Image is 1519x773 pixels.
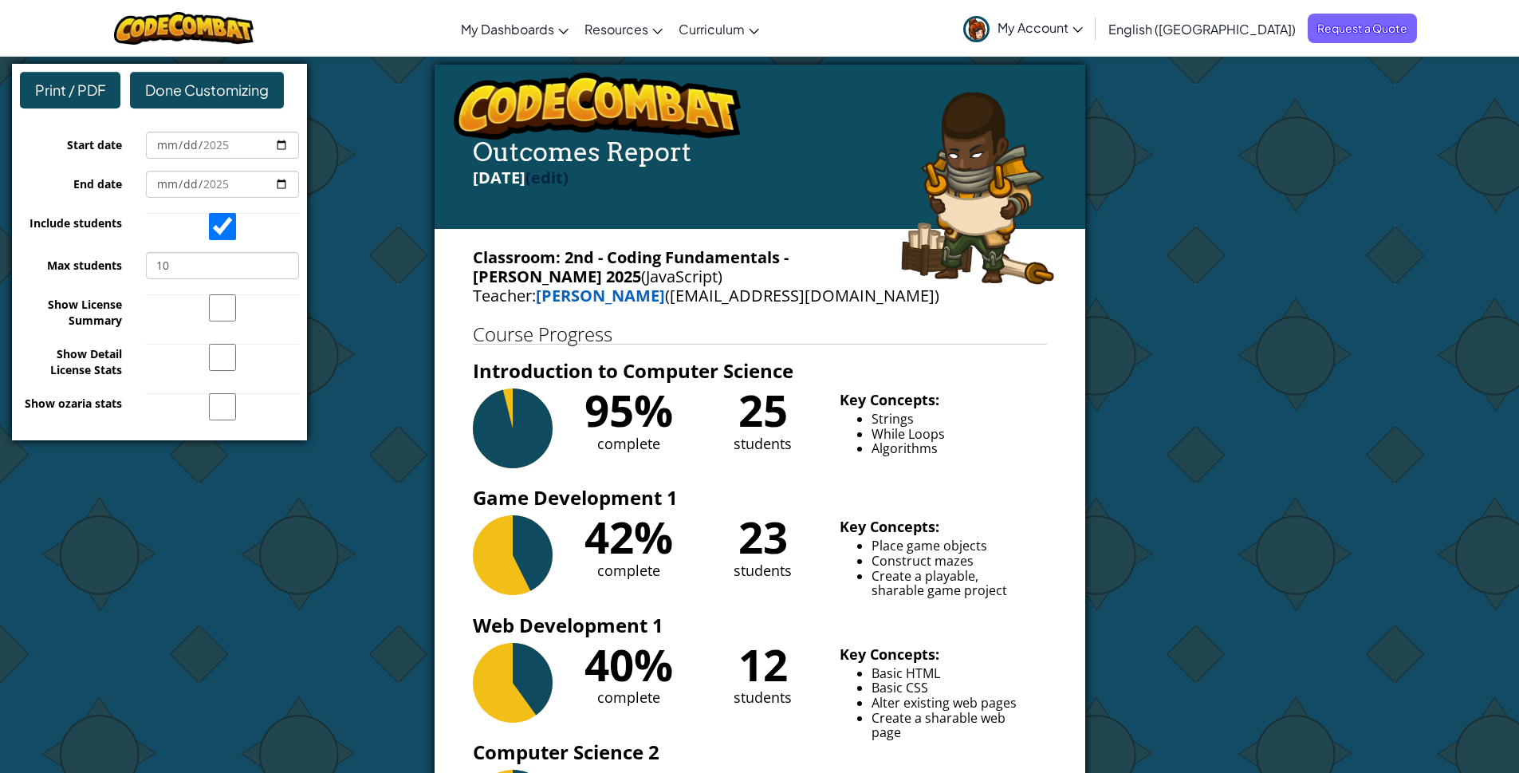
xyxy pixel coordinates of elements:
span: Max students [47,258,122,273]
span: Show License Summary [48,297,122,328]
img: CodeCombat logo [114,12,254,45]
a: [PERSON_NAME] [536,285,665,306]
span: Teacher: [473,285,536,306]
span: Basic HTML [872,665,940,682]
div: 12 [706,643,820,687]
span: Start date [67,137,122,152]
span: Strings [872,410,914,428]
span: Construct mazes [872,552,974,570]
h3: Introduction to Computer Science [473,353,1047,388]
span: Show Detail License Stats [50,346,122,377]
div: Print / PDF [20,72,120,108]
a: Curriculum [671,7,767,50]
span: Done Customizing [145,81,269,99]
img: avatar [963,16,990,42]
div: 42% [572,515,687,559]
span: Basic CSS [872,679,928,696]
b: Key Concepts: [840,390,939,409]
div: 40% [572,643,687,687]
span: [DATE] [473,167,525,188]
span: Include students [30,215,122,231]
img: logo.png [454,73,741,140]
a: Request a Quote [1308,14,1417,43]
span: Classroom: [473,246,561,268]
div: students [706,686,820,709]
div: complete [572,432,687,456]
span: My Account [998,19,1083,36]
div: students [706,559,820,582]
span: Curriculum [679,21,745,37]
a: Resources [577,7,671,50]
b: Key Concepts: [840,645,939,664]
div: 23 [706,515,820,559]
div: students [706,432,820,456]
span: English ([GEOGRAPHIC_DATA]) [1108,21,1296,37]
b: Key Concepts: [840,517,939,536]
span: End date [73,176,122,191]
span: Alter existing web pages [872,694,1017,712]
a: English ([GEOGRAPHIC_DATA]) [1100,7,1304,50]
span: Create a sharable web page [872,709,1005,742]
span: ([EMAIL_ADDRESS][DOMAIN_NAME]) [665,285,939,306]
div: 25 [706,388,820,432]
h1: Course Progress [473,325,1047,345]
span: (JavaScript) [641,266,722,287]
a: My Dashboards [453,7,577,50]
div: complete [572,559,687,582]
img: arryn.png [901,92,1054,285]
label: (edit) [525,165,569,190]
span: Resources [584,21,648,37]
div: 95% [572,388,687,432]
h3: Web Development 1 [473,607,1047,643]
h3: Game Development 1 [473,479,1047,515]
b: 2nd - Coding Fundamentals - [PERSON_NAME] 2025 [473,246,789,287]
span: Create a playable, sharable game project [872,567,1007,600]
span: Place game objects [872,537,987,554]
div: complete [572,686,687,709]
span: Show ozaria stats [25,396,122,411]
h3: Computer Science 2 [473,734,1047,770]
h4: Outcomes Report [454,140,1066,165]
a: My Account [955,3,1091,53]
span: While Loops [872,425,945,443]
span: Algorithms [872,440,938,457]
span: My Dashboards [461,21,554,37]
